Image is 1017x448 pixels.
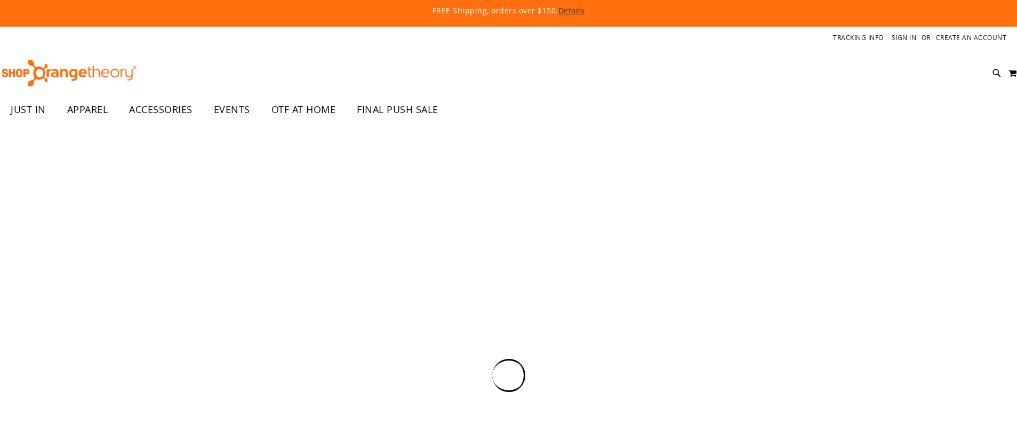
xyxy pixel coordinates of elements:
a: APPAREL [57,98,119,122]
a: EVENTS [203,98,261,122]
a: Create an Account [936,33,1007,42]
span: EVENTS [214,98,250,122]
p: FREE Shipping, orders over $150. [188,5,828,16]
a: Sign In [892,33,917,42]
span: JUST IN [11,98,46,122]
span: FINAL PUSH SALE [357,98,438,122]
a: OTF AT HOME [261,98,347,122]
span: OTF AT HOME [271,98,336,122]
a: Details [558,5,585,15]
a: FINAL PUSH SALE [346,98,449,122]
a: Tracking Info [833,33,884,42]
span: ACCESSORIES [129,98,193,122]
span: APPAREL [67,98,108,122]
a: ACCESSORIES [118,98,203,122]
